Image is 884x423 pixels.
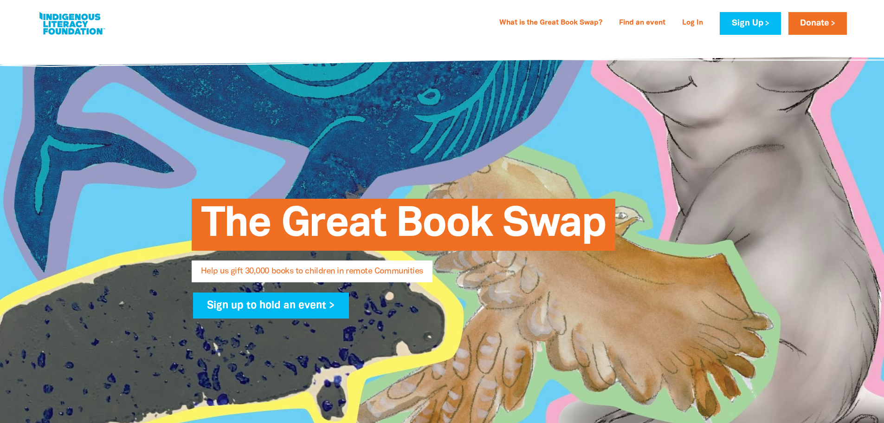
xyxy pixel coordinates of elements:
a: Log In [677,16,709,31]
a: Sign up to hold an event > [193,293,349,319]
a: Donate [788,12,847,35]
a: Find an event [613,16,671,31]
span: The Great Book Swap [201,206,606,251]
span: Help us gift 30,000 books to children in remote Communities [201,267,423,282]
a: What is the Great Book Swap? [494,16,608,31]
a: Sign Up [720,12,781,35]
